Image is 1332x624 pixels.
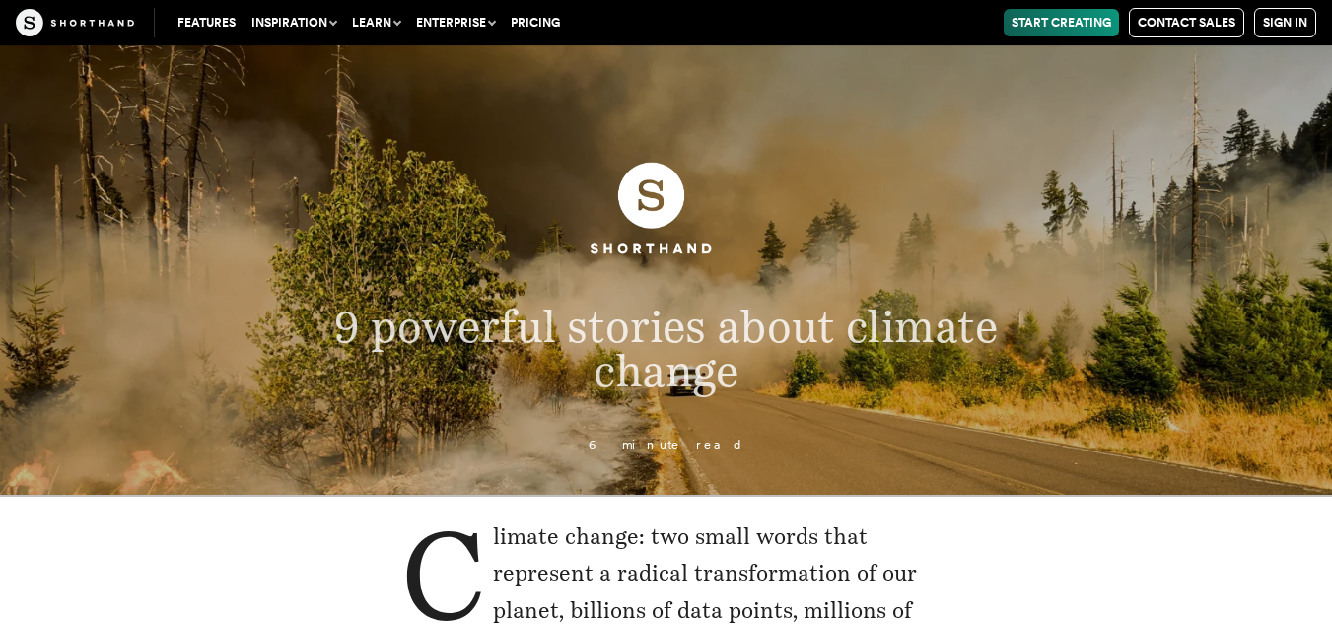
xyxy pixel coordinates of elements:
a: Sign in [1254,8,1316,37]
button: Learn [344,9,408,36]
a: Features [170,9,244,36]
span: 9 powerful stories about climate change [334,299,998,396]
button: Inspiration [244,9,344,36]
a: Contact Sales [1129,8,1244,37]
a: Start Creating [1004,9,1119,36]
p: 6 minute read [204,438,1127,451]
button: Enterprise [408,9,503,36]
img: The Craft [16,9,134,36]
a: Pricing [503,9,568,36]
